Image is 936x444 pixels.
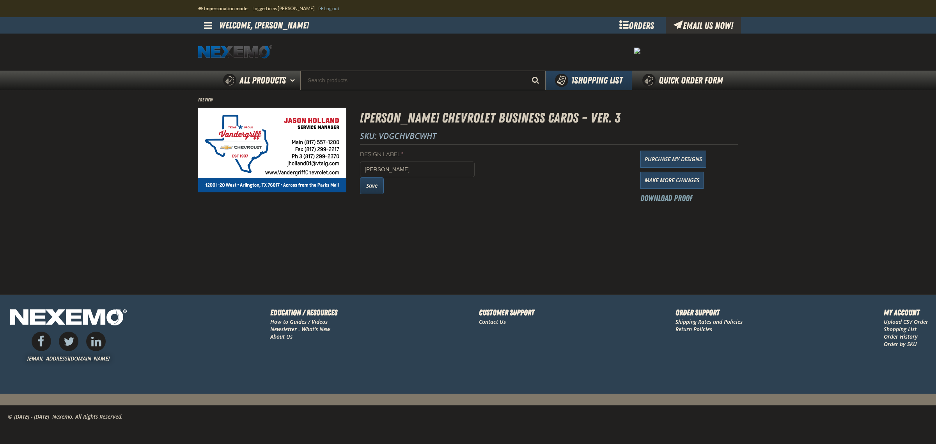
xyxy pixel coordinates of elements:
h2: Education / Resources [270,307,337,318]
h2: Order Support [675,307,743,318]
label: Design Label [360,151,475,158]
button: Start Searching [526,71,546,90]
a: Return Policies [675,325,712,333]
a: How to Guides / Videos [270,318,328,325]
span: All Products [239,73,286,87]
div: Orders [607,17,666,34]
strong: 1 [571,75,574,86]
a: Make More Changes [640,172,704,189]
button: Save [360,177,384,194]
a: Shopping List [884,325,916,333]
a: Contact Us [479,318,506,325]
button: Open All Products pages [287,71,300,90]
input: Design Label [360,162,475,177]
a: Order History [884,333,918,340]
li: Impersonation mode: [198,2,252,16]
a: Home [198,45,272,59]
a: Purchase My Designs [640,151,706,168]
button: You have 1 Shopping List. Open to view details [546,71,632,90]
h2: Customer Support [479,307,534,318]
a: Shipping Rates and Policies [675,318,743,325]
a: Log out [319,6,339,11]
span: Shopping List [571,75,622,86]
img: 8c87bc8bf9104322ccb3e1420f302a94.jpeg [634,48,640,54]
img: Nexemo logo [198,45,272,59]
span: Preview [198,97,213,103]
span: SKU: VDGCHVBCWHT [360,130,436,141]
img: Nexemo Logo [8,307,129,330]
div: Email Us Now! [666,17,741,34]
a: [EMAIL_ADDRESS][DOMAIN_NAME] [27,355,110,362]
a: Download Proof [640,193,693,204]
a: Newsletter - What's New [270,325,330,333]
a: Quick Order Form [632,71,737,90]
a: About Us [270,333,292,340]
h1: [PERSON_NAME] Chevrolet Business Cards – Ver. 3 [360,108,738,128]
li: Logged in as [PERSON_NAME] [252,2,319,16]
li: Welcome, [PERSON_NAME] [219,17,309,34]
h2: My Account [884,307,928,318]
a: Upload CSV Order [884,318,928,325]
a: Order by SKU [884,340,917,348]
input: Search [300,71,546,90]
img: VDGChvBCWht-VDGChvBCWht3.5x2-1755619349-68a4a0153d737143005085.jpg [198,108,346,192]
